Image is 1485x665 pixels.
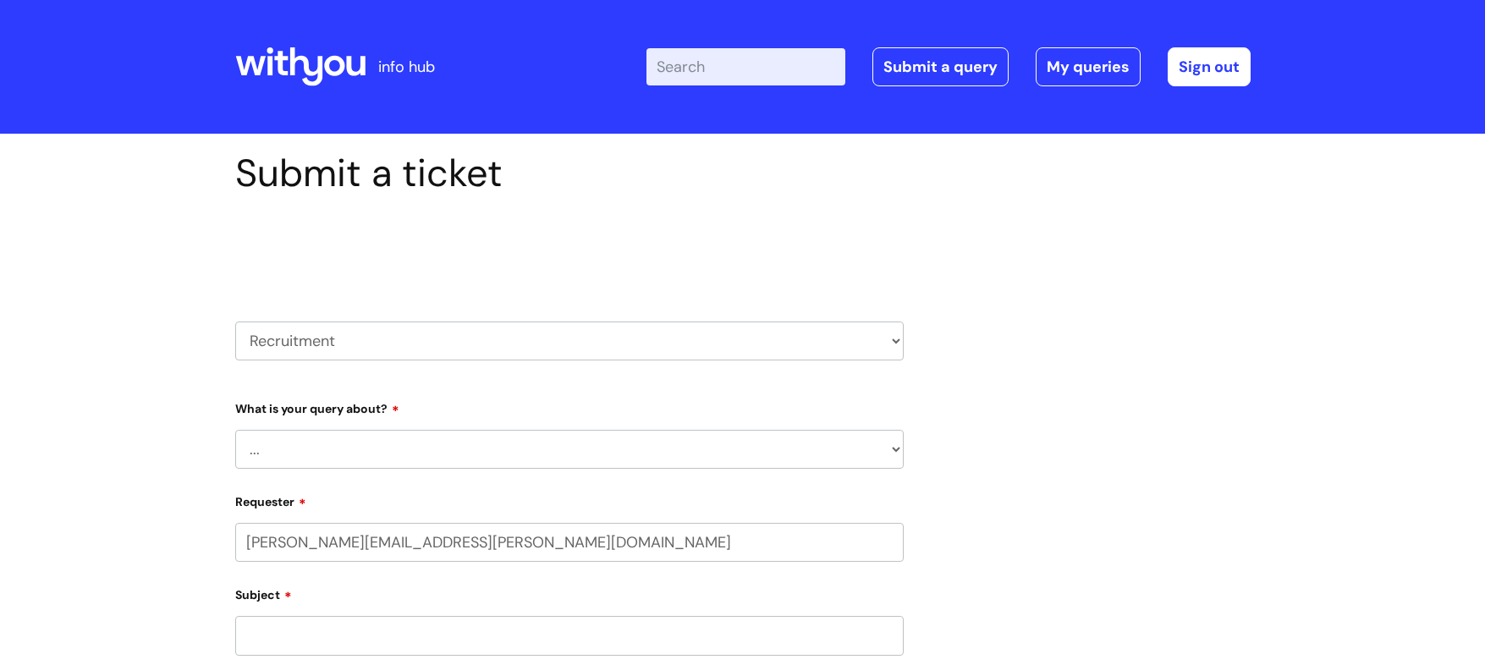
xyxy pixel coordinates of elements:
[1036,47,1141,86] a: My queries
[235,235,904,267] h2: Select issue type
[872,47,1009,86] a: Submit a query
[646,48,845,85] input: Search
[646,47,1251,86] div: | -
[235,523,904,562] input: Email
[235,582,904,602] label: Subject
[235,489,904,509] label: Requester
[235,151,904,196] h1: Submit a ticket
[378,53,435,80] p: info hub
[235,396,904,416] label: What is your query about?
[1168,47,1251,86] a: Sign out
